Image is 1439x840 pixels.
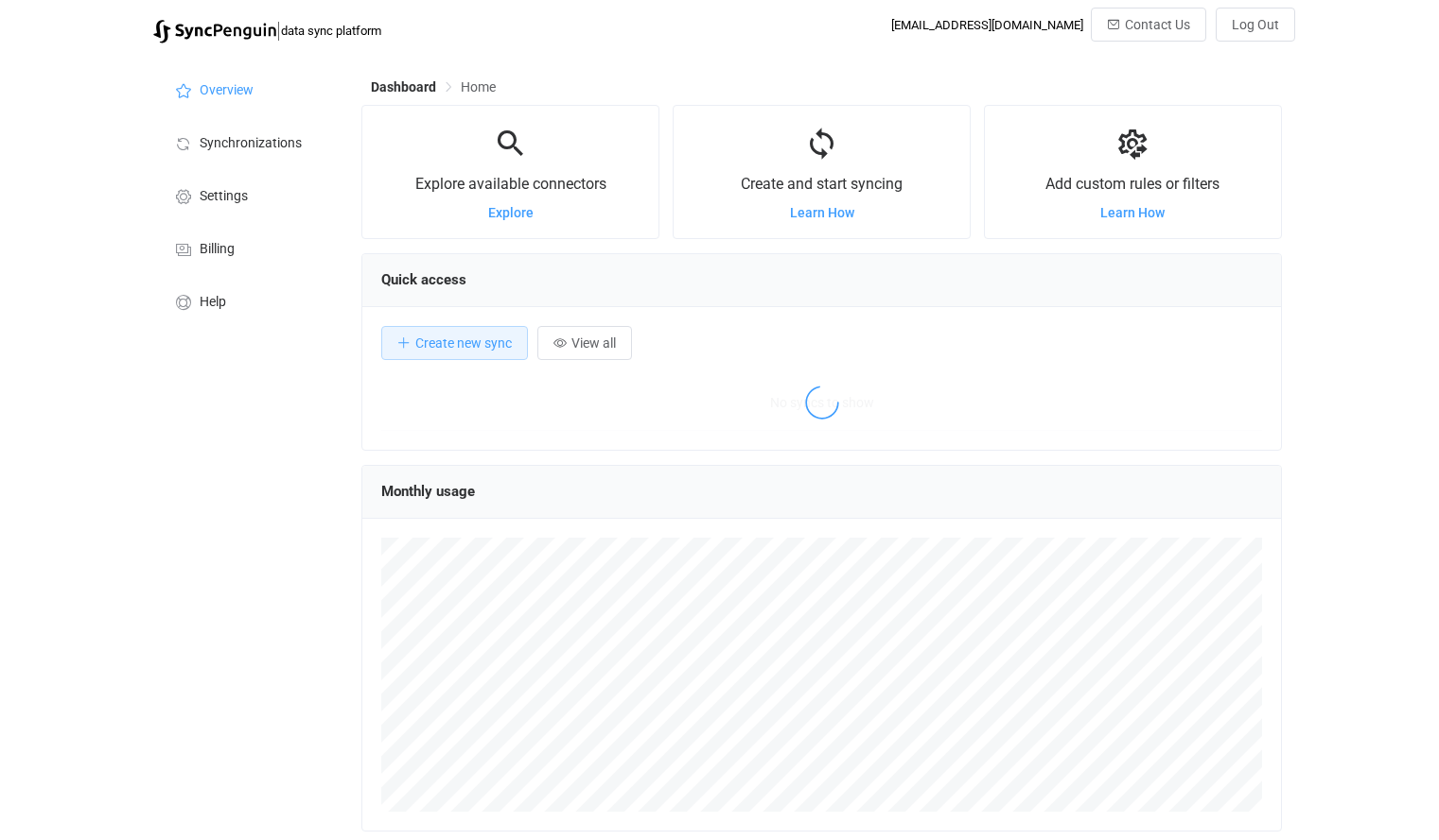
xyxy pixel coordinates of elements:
[1216,8,1295,42] button: Log Out
[461,79,496,94] span: Home
[1125,17,1190,32] span: Contact Us
[153,115,342,168] a: Synchronizations
[371,79,436,94] span: Dashboard
[415,335,512,351] span: Create new sync
[381,483,475,500] span: Monthly usage
[537,326,632,360] button: View all
[1100,205,1165,220] a: Learn How
[200,189,248,204] span: Settings
[153,274,342,327] a: Help
[200,295,226,310] span: Help
[200,83,254,98] span: Overview
[153,62,342,115] a: Overview
[153,20,276,43] img: syncpenguin.svg
[200,136,302,151] span: Synchronizations
[153,221,342,274] a: Billing
[371,80,496,94] div: Breadcrumb
[153,17,381,43] a: |data sync platform
[381,326,528,360] button: Create new sync
[891,18,1083,32] div: [EMAIL_ADDRESS][DOMAIN_NAME]
[281,24,381,38] span: data sync platform
[415,175,606,193] span: Explore available connectors
[790,205,854,220] a: Learn How
[381,271,466,288] span: Quick access
[741,175,903,193] span: Create and start syncing
[276,17,281,43] span: |
[1232,17,1279,32] span: Log Out
[153,168,342,221] a: Settings
[1091,8,1206,42] button: Contact Us
[488,205,534,220] a: Explore
[571,335,616,351] span: View all
[1045,175,1220,193] span: Add custom rules or filters
[200,242,235,257] span: Billing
